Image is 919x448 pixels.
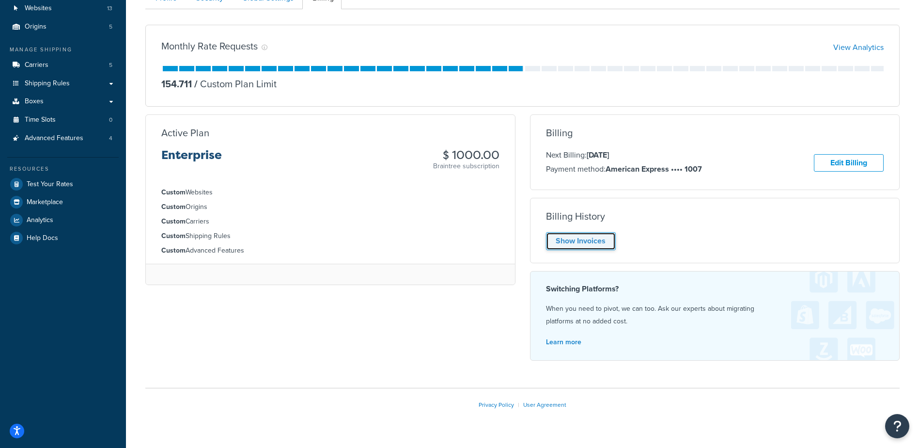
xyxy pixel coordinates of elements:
[161,77,192,91] p: 154.711
[25,23,47,31] span: Origins
[109,23,112,31] span: 5
[109,116,112,124] span: 0
[25,80,70,88] span: Shipping Rules
[885,414,909,438] button: Open Resource Center
[7,18,119,36] li: Origins
[7,56,119,74] a: Carriers 5
[433,149,499,161] h3: $ 1000.00
[25,97,44,106] span: Boxes
[25,134,83,143] span: Advanced Features
[7,129,119,147] a: Advanced Features 4
[161,245,186,256] strong: Custom
[161,128,209,138] h3: Active Plan
[25,61,48,69] span: Carriers
[7,18,119,36] a: Origins 5
[161,187,499,198] li: Websites
[192,77,277,91] p: Custom Plan Limit
[479,400,514,409] a: Privacy Policy
[161,149,222,169] h3: Enterprise
[7,129,119,147] li: Advanced Features
[7,193,119,211] a: Marketplace
[546,337,581,347] a: Learn more
[833,42,884,53] a: View Analytics
[109,134,112,143] span: 4
[7,56,119,74] li: Carriers
[7,165,119,173] div: Resources
[546,163,702,176] p: Payment method:
[109,61,112,69] span: 5
[161,231,499,241] li: Shipping Rules
[546,211,605,222] h3: Billing History
[161,202,186,212] strong: Custom
[546,232,616,250] a: Show Invoices
[107,4,112,13] span: 13
[7,229,119,247] a: Help Docs
[587,149,609,160] strong: [DATE]
[518,400,519,409] span: |
[7,211,119,229] a: Analytics
[7,75,119,93] a: Shipping Rules
[161,216,499,227] li: Carriers
[7,111,119,129] a: Time Slots 0
[161,245,499,256] li: Advanced Features
[161,187,186,197] strong: Custom
[7,93,119,111] a: Boxes
[27,216,53,224] span: Analytics
[546,283,884,295] h4: Switching Platforms?
[161,41,258,51] h3: Monthly Rate Requests
[27,198,63,207] span: Marketplace
[161,216,186,226] strong: Custom
[814,154,884,172] a: Edit Billing
[433,161,499,171] p: Braintree subscription
[606,163,702,175] strong: American Express •••• 1007
[25,116,56,124] span: Time Slots
[546,128,573,138] h3: Billing
[194,77,198,91] span: /
[523,400,566,409] a: User Agreement
[7,111,119,129] li: Time Slots
[27,234,58,242] span: Help Docs
[546,303,884,328] p: When you need to pivot, we can too. Ask our experts about migrating platforms at no added cost.
[27,180,73,189] span: Test Your Rates
[7,176,119,193] a: Test Your Rates
[161,202,499,212] li: Origins
[546,149,702,161] p: Next Billing:
[161,231,186,241] strong: Custom
[7,46,119,54] div: Manage Shipping
[25,4,52,13] span: Websites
